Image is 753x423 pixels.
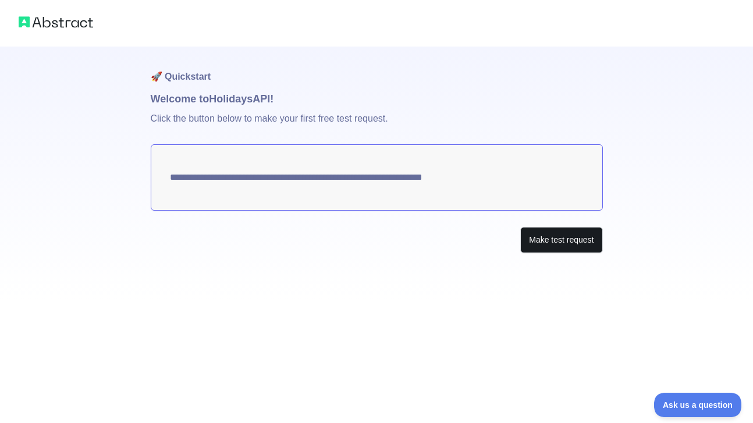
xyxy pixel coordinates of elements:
h1: Welcome to Holidays API! [151,91,603,107]
img: Abstract logo [19,14,93,30]
iframe: Toggle Customer Support [654,393,741,417]
h1: 🚀 Quickstart [151,47,603,91]
button: Make test request [520,227,602,253]
p: Click the button below to make your first free test request. [151,107,603,144]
